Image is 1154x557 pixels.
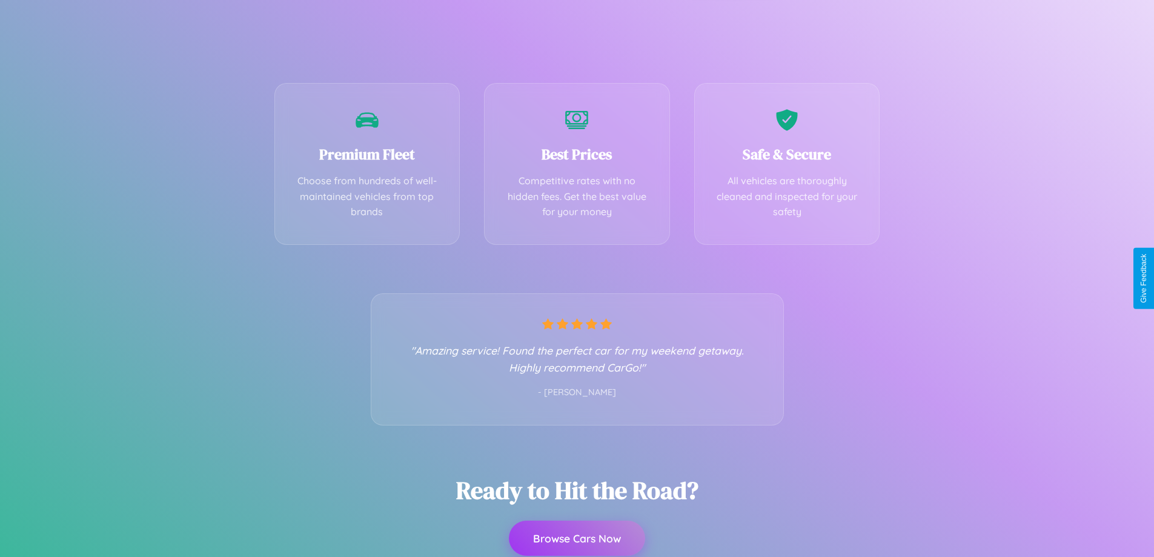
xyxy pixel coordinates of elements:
p: Competitive rates with no hidden fees. Get the best value for your money [503,173,651,220]
h3: Best Prices [503,144,651,164]
p: - [PERSON_NAME] [396,385,759,401]
p: Choose from hundreds of well-maintained vehicles from top brands [293,173,442,220]
h2: Ready to Hit the Road? [456,474,698,507]
h3: Premium Fleet [293,144,442,164]
button: Browse Cars Now [509,521,645,556]
p: All vehicles are thoroughly cleaned and inspected for your safety [713,173,861,220]
h3: Safe & Secure [713,144,861,164]
p: "Amazing service! Found the perfect car for my weekend getaway. Highly recommend CarGo!" [396,342,759,376]
div: Give Feedback [1139,254,1148,303]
